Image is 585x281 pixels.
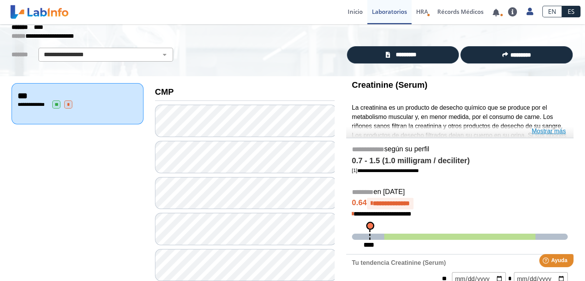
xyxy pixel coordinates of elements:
[352,198,568,209] h4: 0.64
[352,167,419,173] a: [1]
[155,87,174,97] b: CMP
[352,188,568,197] h5: en [DATE]
[352,80,427,90] b: Creatinine (Serum)
[517,251,577,273] iframe: Help widget launcher
[542,6,562,17] a: EN
[416,8,428,15] span: HRA
[352,156,568,166] h4: 0.7 - 1.5 (1.0 milligram / deciliter)
[352,145,568,154] h5: según su perfil
[532,127,566,136] a: Mostrar más
[352,103,568,204] p: La creatinina es un producto de desecho químico que se produce por el metabolismo muscular y, en ...
[562,6,580,17] a: ES
[352,259,446,266] b: Tu tendencia Creatinine (Serum)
